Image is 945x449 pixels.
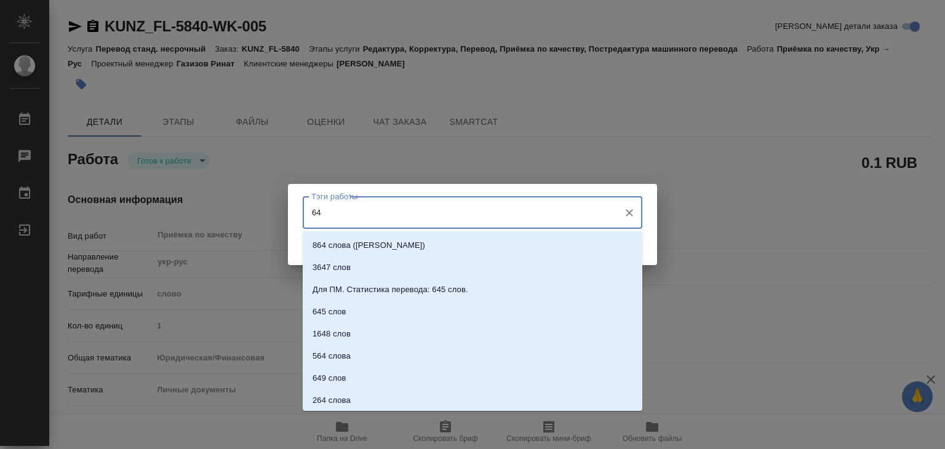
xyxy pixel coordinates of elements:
[313,261,351,274] p: 3647 слов
[313,394,351,407] p: 264 слова
[313,306,346,318] p: 645 слов
[621,204,638,221] button: Очистить
[313,372,346,384] p: 649 слов
[313,239,425,252] p: 864 слова ([PERSON_NAME])
[313,284,468,296] p: Для ПМ. Статистика перевода: 645 слов.
[313,350,351,362] p: 564 слова
[313,328,351,340] p: 1648 слов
